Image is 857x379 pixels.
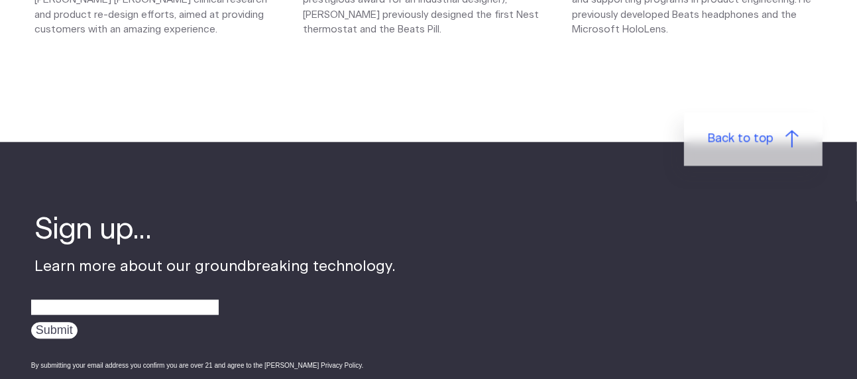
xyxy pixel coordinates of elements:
h4: Sign up... [34,210,396,250]
img: npw-badge-icon-locked.svg [185,304,196,315]
span: Back to top [708,130,773,148]
input: Submit [31,322,78,339]
a: Back to top [684,112,823,166]
div: By submitting your email address you confirm you are over 21 and agree to the [PERSON_NAME] Priva... [31,360,396,370]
